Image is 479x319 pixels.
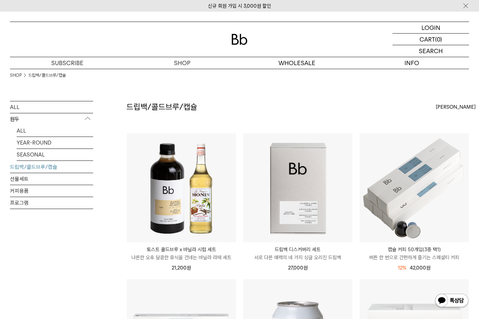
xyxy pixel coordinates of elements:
[393,22,469,34] a: LOGIN
[360,246,469,262] a: 캡슐 커피 50개입(3종 택1) 버튼 한 번으로 간편하게 즐기는 스페셜티 커피
[17,125,93,137] a: ALL
[127,246,236,254] p: 토스트 콜드브루 x 바닐라 시럽 세트
[393,34,469,45] a: CART (0)
[243,254,352,262] p: 서로 다른 매력의 네 가지 싱글 오리진 드립백
[419,34,435,45] p: CART
[243,246,352,254] p: 드립백 디스커버리 세트
[360,246,469,254] p: 캡슐 커피 50개입(3종 택1)
[426,265,430,271] span: 원
[127,133,236,242] img: 토스트 콜드브루 x 바닐라 시럽 세트
[208,3,271,9] a: 신규 회원 가입 시 3,000원 할인
[419,45,443,57] p: SEARCH
[17,149,93,160] a: SEASONAL
[10,161,93,173] a: 드립백/콜드브루/캡슐
[303,265,308,271] span: 원
[434,293,469,309] img: 카카오톡 채널 1:1 채팅 버튼
[360,254,469,262] p: 버튼 한 번으로 간편하게 즐기는 스페셜티 커피
[172,265,191,271] span: 21,200
[126,101,197,113] h2: 드립백/콜드브루/캡슐
[187,265,191,271] span: 원
[288,265,308,271] span: 27,000
[360,133,469,242] img: 캡슐 커피 50개입(3종 택1)
[127,246,236,262] a: 토스트 콜드브루 x 바닐라 시럽 세트 나른한 오후 달콤한 휴식을 건네는 바닐라 라떼 세트
[125,57,239,69] a: SHOP
[354,57,469,69] p: INFO
[127,254,236,262] p: 나른한 오후 달콤한 휴식을 건네는 바닐라 라떼 세트
[28,72,66,79] a: 드립백/콜드브루/캡슐
[232,34,247,45] img: 로고
[398,264,406,272] div: 12%
[10,72,22,79] a: SHOP
[10,101,93,113] a: ALL
[435,34,442,45] p: (0)
[10,197,93,209] a: 프로그램
[421,22,440,33] p: LOGIN
[10,113,93,125] p: 원두
[243,133,352,242] img: 드립백 디스커버리 세트
[10,173,93,185] a: 선물세트
[410,265,430,271] span: 42,000
[239,57,354,69] p: WHOLESALE
[10,185,93,197] a: 커피용품
[10,57,125,69] a: SUBSCRIBE
[436,103,476,111] span: [PERSON_NAME]
[17,137,93,149] a: YEAR-ROUND
[243,246,352,262] a: 드립백 디스커버리 세트 서로 다른 매력의 네 가지 싱글 오리진 드립백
